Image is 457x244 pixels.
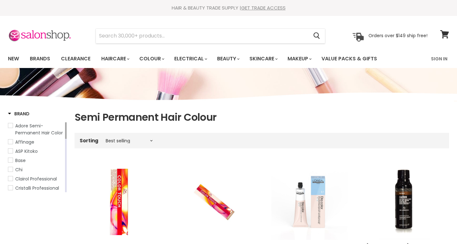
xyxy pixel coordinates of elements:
[427,52,451,65] a: Sign In
[8,175,64,182] a: Clairol Professional
[80,138,98,143] label: Sorting
[15,176,57,182] span: Clairol Professional
[96,28,325,44] form: Product
[8,185,64,192] a: Cristalli Professional
[3,50,405,68] ul: Main menu
[96,52,133,65] a: Haircare
[8,111,30,117] h3: Brand
[25,52,55,65] a: Brands
[8,157,64,164] a: Base
[241,4,286,11] a: GET TRADE ACCESS
[8,122,64,136] a: Adore Semi-Permanent Hair Color
[75,111,449,124] h1: Semi Permanent Hair Colour
[317,52,382,65] a: Value Packs & Gifts
[15,185,59,191] span: Cristalli Professional
[15,166,23,173] span: Chi
[271,164,348,240] img: L'Oréal Professionnel Dia Color
[283,52,315,65] a: Makeup
[189,164,239,240] img: Wella Color Touch - Clearance!
[135,52,168,65] a: Colour
[212,52,243,65] a: Beauty
[8,166,64,173] a: Chi
[245,52,281,65] a: Skincare
[15,139,34,145] span: Affinage
[15,123,63,136] span: Adore Semi-Permanent Hair Color
[8,148,64,155] a: ASP Kitoko
[56,52,95,65] a: Clearance
[8,139,64,146] a: Affinage
[176,164,252,240] a: Wella Color Touch - Clearance!
[15,157,26,164] span: Base
[169,52,211,65] a: Electrical
[3,52,24,65] a: New
[367,164,443,240] a: De Lorenzo Novatone Ammonia-Free Gel Colour
[15,148,38,154] span: ASP Kitoko
[96,29,308,43] input: Search
[308,29,325,43] button: Search
[81,164,157,240] img: Wella Color Touch Plus - Clearance!
[368,33,427,38] p: Orders over $149 ship free!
